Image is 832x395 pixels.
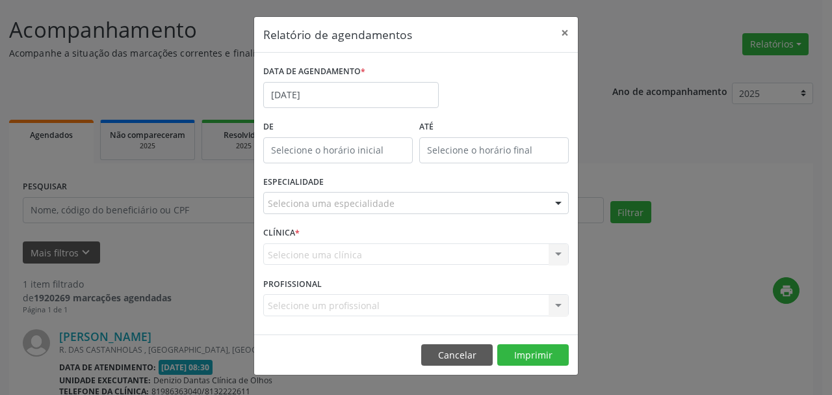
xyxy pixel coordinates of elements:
[419,137,569,163] input: Selecione o horário final
[263,26,412,43] h5: Relatório de agendamentos
[263,274,322,294] label: PROFISSIONAL
[263,172,324,193] label: ESPECIALIDADE
[419,117,569,137] label: ATÉ
[263,62,365,82] label: DATA DE AGENDAMENTO
[263,117,413,137] label: De
[263,137,413,163] input: Selecione o horário inicial
[421,344,493,366] button: Cancelar
[268,197,395,210] span: Seleciona uma especialidade
[552,17,578,49] button: Close
[263,82,439,108] input: Selecione uma data ou intervalo
[497,344,569,366] button: Imprimir
[263,223,300,243] label: CLÍNICA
